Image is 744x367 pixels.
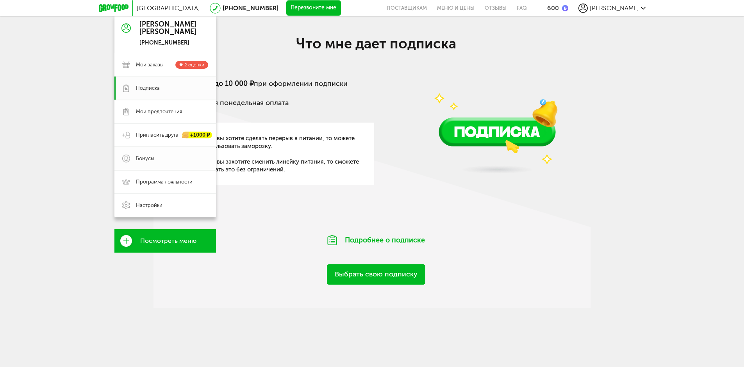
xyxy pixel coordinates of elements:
a: Пригласить друга +1000 ₽ [114,123,216,147]
h2: Что мне дает подписка [220,35,532,52]
div: [PHONE_NUMBER] [139,39,196,46]
span: Посмотреть меню [140,237,196,244]
a: Бонусы [114,147,216,170]
div: 600 [547,4,559,12]
b: до 10 000 ₽ [214,79,254,88]
a: Программа лояльности [114,170,216,194]
span: [GEOGRAPHIC_DATA] [137,4,200,12]
button: Перезвоните мне [286,0,341,16]
span: Если вы хотите сделать перерыв в питании, то можете использовать заморозку. Если вы захотите смен... [202,134,362,173]
a: Мои предпочтения [114,100,216,123]
img: vUQQD42TP1CeN4SU.png [413,34,581,182]
img: bonus_b.cdccf46.png [562,5,568,11]
span: Подписка [136,85,160,92]
div: +1000 ₽ [182,132,212,139]
a: Подписка [114,77,216,100]
a: Настройки [114,194,216,217]
div: [PERSON_NAME] [PERSON_NAME] [139,21,196,36]
a: Посмотреть меню [114,229,216,253]
span: Мои заказы [136,61,164,68]
span: Мои предпочтения [136,108,182,115]
a: [PHONE_NUMBER] [223,4,278,12]
div: Подробнее о подписке [306,225,446,255]
a: Выбрать свою подписку [327,264,425,284]
span: [PERSON_NAME] [590,4,639,12]
span: Пригласить друга [136,132,178,139]
span: Настройки [136,202,162,209]
span: Удобная понедельная оплата [190,98,289,107]
span: 2 оценки [184,62,204,68]
a: Мои заказы 2 оценки [114,53,216,77]
span: Программа лояльности [136,178,193,185]
span: Бонусы [136,155,154,162]
span: Скидку при оформлении подписки [190,79,348,88]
